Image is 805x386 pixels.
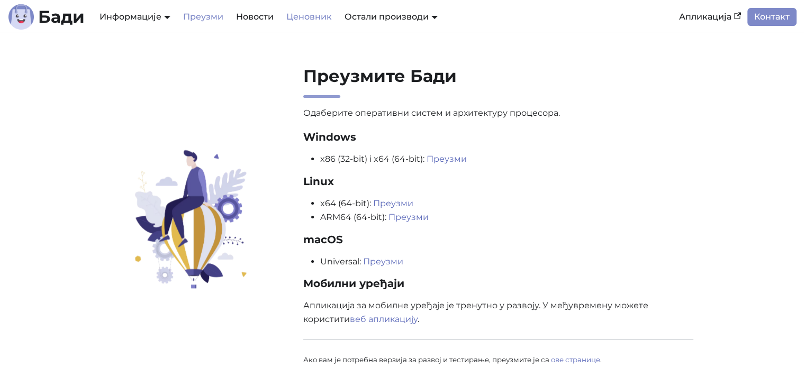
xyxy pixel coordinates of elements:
[109,149,271,290] img: Преузмите Бади
[303,66,694,98] h2: Преузмите Бади
[673,8,747,26] a: Апликација
[320,255,694,269] li: Universal:
[373,198,413,208] a: Преузми
[303,277,694,290] h3: Мобилни уређаји
[388,212,429,222] a: Преузми
[350,314,418,324] a: веб апликацију
[38,8,85,25] b: Бади
[303,175,694,188] h3: Linux
[8,4,85,30] a: ЛогоБади
[747,8,797,26] a: Контакт
[303,131,694,144] h3: Windows
[345,12,438,22] a: Остали производи
[427,154,467,164] a: Преузми
[320,197,694,210] li: x64 (64-bit):
[303,355,602,364] small: Ако вам је потребна верзија за развој и тестирање, преузмите је са .
[303,299,694,327] p: Апликација за мобилне уређаје је тренутно у развоју. У међувремену можете користити .
[320,210,694,224] li: ARM64 (64-bit):
[177,8,230,26] a: Преузми
[100,12,170,22] a: Информације
[320,152,694,166] li: x86 (32-bit) i x64 (64-bit):
[303,106,694,120] p: Одаберите оперативни систем и архитектуру процесора.
[230,8,280,26] a: Новости
[303,233,694,246] h3: macOS
[363,256,403,266] a: Преузми
[551,355,600,364] a: ове странице
[280,8,338,26] a: Ценовник
[8,4,34,30] img: Лого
